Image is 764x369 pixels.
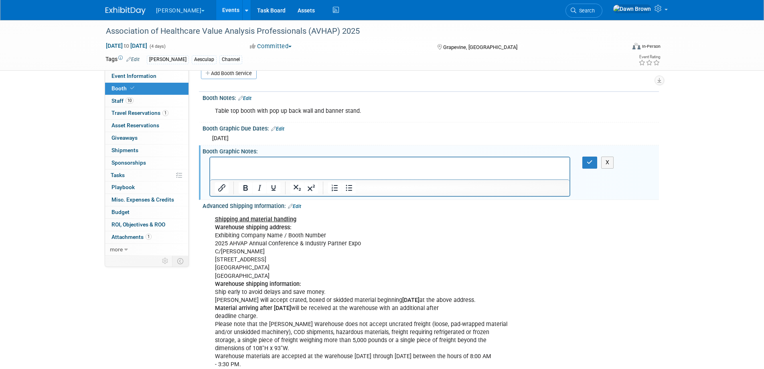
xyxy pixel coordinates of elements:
button: Bold [239,182,252,194]
span: Search [576,8,595,14]
button: Italic [253,182,266,194]
div: Booth Graphic Due Dates: [203,122,659,133]
img: Dawn Brown [613,4,651,13]
td: Tags [105,55,140,64]
span: ROI, Objectives & ROO [111,221,165,228]
a: Sponsorships [105,157,188,169]
b: Shipping and material handling [215,216,296,223]
span: Event Information [111,73,156,79]
a: Misc. Expenses & Credits [105,194,188,206]
a: Add Booth Service [201,67,257,79]
span: more [110,246,123,253]
div: Event Format [578,42,661,54]
img: ExhibitDay [105,7,146,15]
b: Warehouse shipping address: [215,224,292,231]
a: Travel Reservations1 [105,107,188,119]
span: [DATE] [212,135,229,141]
span: (4 days) [149,44,166,49]
span: Attachments [111,234,152,240]
span: Shipments [111,147,138,153]
a: Giveaways [105,132,188,144]
span: Travel Reservations [111,110,168,116]
div: Booth Graphic Notes: [203,145,659,155]
div: Channel [219,55,242,64]
div: Aesculap [192,55,217,64]
button: Numbered list [328,182,342,194]
div: Booth Notes: [203,92,659,102]
span: 1 [146,234,152,240]
button: X [601,157,614,168]
span: Budget [111,209,130,215]
a: Edit [126,57,140,62]
button: Insert/edit link [215,182,229,194]
span: 1 [162,110,168,116]
button: Underline [267,182,280,194]
a: Shipments [105,145,188,157]
b: Material arriving after [DATE] [215,305,291,312]
div: Advanced Shipping Information: [203,200,659,210]
span: Misc. Expenses & Credits [111,196,174,203]
span: Playbook [111,184,135,190]
a: Staff10 [105,95,188,107]
a: Search [565,4,602,18]
span: Grapevine, [GEOGRAPHIC_DATA] [443,44,517,50]
span: to [123,43,130,49]
div: Table top booth with pop up back wall and banner stand. [209,103,571,119]
span: Tasks [111,172,125,178]
span: 10 [126,98,134,104]
img: Format-Inperson.png [632,43,640,49]
td: Toggle Event Tabs [172,256,188,266]
a: Tasks [105,169,188,181]
a: Edit [271,126,284,132]
div: Event Rating [638,55,660,59]
div: In-Person [642,43,661,49]
span: Giveaways [111,135,138,141]
button: Committed [247,42,295,51]
a: Event Information [105,70,188,82]
a: Edit [238,96,251,101]
a: Booth [105,83,188,95]
div: Association of Healthcare Value Analysis Professionals (AVHAP) 2025 [103,24,614,39]
button: Subscript [290,182,304,194]
a: ROI, Objectives & ROO [105,219,188,231]
a: more [105,244,188,256]
span: Booth [111,85,136,92]
span: Staff [111,98,134,104]
b: [DATE] [402,297,419,304]
button: Superscript [304,182,318,194]
a: Asset Reservations [105,120,188,132]
span: Asset Reservations [111,122,159,128]
a: Attachments1 [105,231,188,243]
td: Personalize Event Tab Strip [158,256,172,266]
span: Sponsorships [111,159,146,166]
button: Bullet list [342,182,356,194]
a: Edit [288,204,301,209]
span: [DATE] [DATE] [105,42,148,49]
a: Budget [105,206,188,218]
a: Playbook [105,181,188,194]
b: Warehouse shipping information: [215,281,301,287]
div: [PERSON_NAME] [147,55,189,64]
iframe: Rich Text Area [210,157,570,179]
i: Booth reservation complete [130,86,134,90]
